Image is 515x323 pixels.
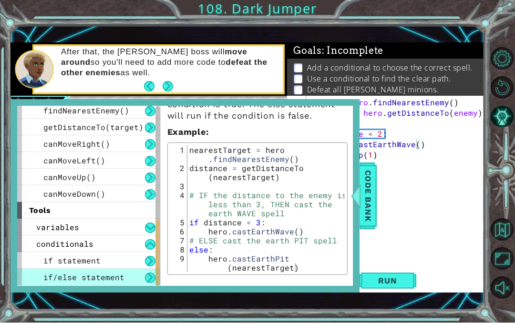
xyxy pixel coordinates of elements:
[170,227,187,236] div: 6
[170,236,187,245] div: 7
[144,81,163,92] button: Back
[170,182,187,191] div: 3
[43,172,96,182] span: canMoveUp()
[167,127,206,137] span: Example
[43,156,105,166] span: canMoveLeft()
[10,96,26,111] img: Image for 6113a193fd61bb00264c49c0
[491,106,513,128] button: AI Hint
[162,81,173,92] button: Next
[307,85,439,95] p: Defeat all [PERSON_NAME] minions.
[307,74,451,84] p: Use a conditional to find the clear path.
[492,215,515,244] a: Back to Map
[170,218,187,227] div: 5
[61,58,268,78] strong: defeat the other enemies
[43,256,101,266] span: if statement
[26,96,41,111] img: Image for 6113a193fd61bb00264c49c0
[43,139,110,149] span: canMoveRight()
[43,122,144,132] span: getDistanceTo(target)
[491,248,513,270] button: Maximize Browser
[43,106,129,116] span: findNearestEnemy()
[61,48,247,67] strong: move around
[43,189,105,199] span: canMoveDown()
[29,206,51,215] span: tools
[293,45,383,57] span: Goals
[307,96,431,106] p: Defeat the [PERSON_NAME] Mage
[43,273,124,283] span: if/else statement
[17,202,160,219] div: tools
[359,271,416,291] button: Shift+Enter: Run current code.
[170,245,187,254] div: 8
[36,222,79,232] span: variables
[491,77,513,99] button: Restart Level
[36,239,93,249] span: conditionals
[170,164,187,182] div: 2
[167,127,209,137] strong: :
[170,146,187,164] div: 1
[491,277,513,299] button: Unmute
[61,47,276,79] p: After that, the [PERSON_NAME] boss will so you'll need to add more code to as well.
[491,48,513,70] button: Level Options
[307,63,473,73] p: Add a conditional to choose the correct spell.
[360,167,376,225] span: Code Bank
[170,191,187,218] div: 4
[491,219,513,241] button: Back to Map
[41,96,56,111] img: Image for 6113a193fd61bb00264c49c0
[170,254,187,273] div: 9
[369,276,406,286] span: Run
[322,45,383,57] span: : Incomplete
[289,98,306,108] div: 1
